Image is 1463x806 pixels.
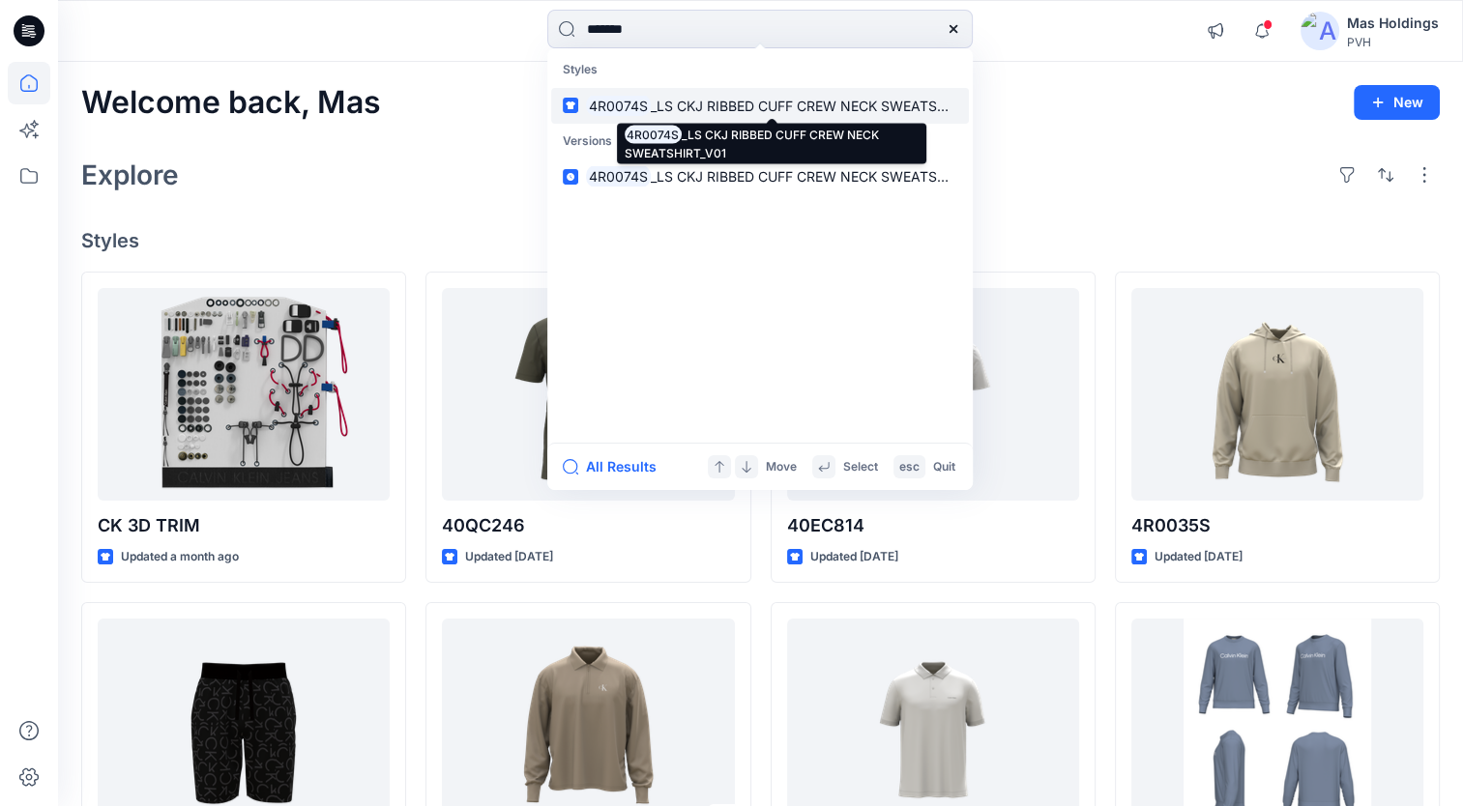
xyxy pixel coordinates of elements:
a: 4R0074S_LS CKJ RIBBED CUFF CREW NECK SWEATSHIRT_V01 [551,88,969,124]
p: CK 3D TRIM [98,512,390,539]
div: PVH [1347,35,1439,49]
p: Quit [933,457,955,477]
p: Updated [DATE] [810,547,898,567]
h2: Explore [81,159,179,190]
mark: 4R0074S [586,95,651,117]
p: Updated [DATE] [465,547,553,567]
a: 40QC246 [442,288,734,501]
a: 4R0074S_LS CKJ RIBBED CUFF CREW NECK SWEATSHIRT_V01 [551,158,969,194]
a: 4R0035S [1131,288,1423,501]
h2: Welcome back, Mas [81,85,381,121]
a: CK 3D TRIM [98,288,390,501]
p: Select [843,457,878,477]
p: esc [899,457,920,477]
mark: 4R0074S [586,165,651,187]
span: _LS CKJ RIBBED CUFF CREW NECK SWEATSHIRT_V01 [651,98,996,114]
p: Updated a month ago [121,547,239,567]
h4: Styles [81,229,1440,252]
p: Versions [551,124,969,159]
p: 4R0035S [1131,512,1423,539]
button: All Results [563,455,669,478]
p: Updated [DATE] [1155,547,1243,567]
p: 40EC814 [787,512,1079,539]
span: _LS CKJ RIBBED CUFF CREW NECK SWEATSHIRT_V01 [651,168,996,185]
button: New [1354,85,1440,120]
p: Move [766,457,797,477]
div: Mas Holdings [1347,12,1439,35]
img: avatar [1301,12,1339,50]
p: Styles [551,52,969,88]
p: 40QC246 [442,512,734,539]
